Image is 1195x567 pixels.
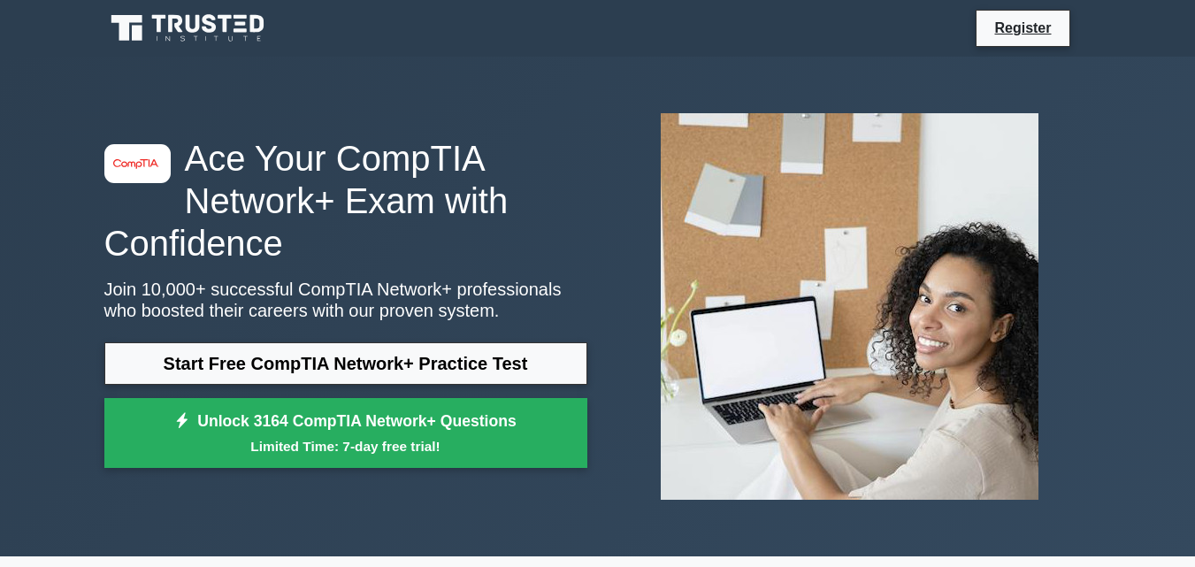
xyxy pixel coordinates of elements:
[126,436,565,456] small: Limited Time: 7-day free trial!
[104,279,587,321] p: Join 10,000+ successful CompTIA Network+ professionals who boosted their careers with our proven ...
[104,342,587,385] a: Start Free CompTIA Network+ Practice Test
[984,17,1061,39] a: Register
[104,137,587,264] h1: Ace Your CompTIA Network+ Exam with Confidence
[104,398,587,469] a: Unlock 3164 CompTIA Network+ QuestionsLimited Time: 7-day free trial!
